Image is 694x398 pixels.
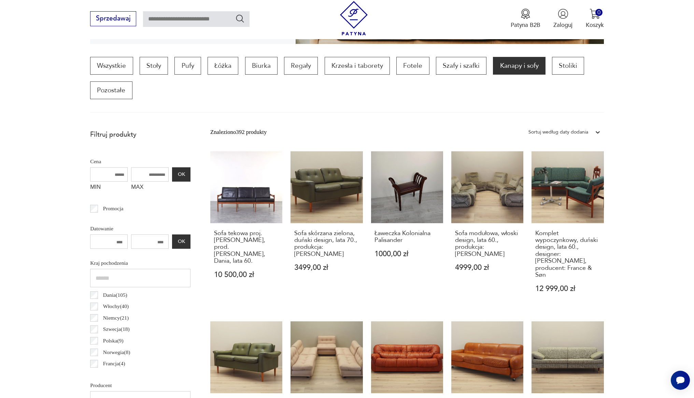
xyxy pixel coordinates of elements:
[671,371,690,390] iframe: Smartsupp widget button
[214,230,279,265] h3: Sofa tekowa proj. [PERSON_NAME], prod. [PERSON_NAME], Dania, lata 60.
[520,9,531,19] img: Ikona medalu
[90,224,190,233] p: Datowanie
[103,204,124,213] p: Promocja
[595,9,603,16] div: 0
[284,57,318,75] a: Regały
[245,57,278,75] a: Biurka
[103,359,125,368] p: Francja ( 4 )
[511,9,540,29] a: Ikona medaluPatyna B2B
[511,21,540,29] p: Patyna B2B
[325,57,390,75] a: Krzesła i taborety
[172,167,190,182] button: OK
[172,234,190,249] button: OK
[90,182,128,195] label: MIN
[174,57,201,75] a: Pufy
[294,230,359,258] h3: Sofa skórzana zielona, duński design, lata 70., produkcja: [PERSON_NAME]
[586,21,604,29] p: Koszyk
[451,151,523,308] a: Sofa modułowa, włoski design, lata 60., produkcja: WłochySofa modułowa, włoski design, lata 60., ...
[590,9,600,19] img: Ikona koszyka
[558,9,568,19] img: Ikonka użytkownika
[208,57,238,75] a: Łóżka
[511,9,540,29] button: Patyna B2B
[103,313,129,322] p: Niemcy ( 21 )
[210,151,282,308] a: Sofa tekowa proj. Illum Wikkelsø, prod. Niels Eilersen, Dania, lata 60.Sofa tekowa proj. [PERSON_...
[90,259,190,267] p: Kraj pochodzenia
[294,264,359,271] p: 3499,00 zł
[103,336,124,345] p: Polska ( 9 )
[90,381,190,390] p: Producent
[90,130,190,139] p: Filtruj produkty
[553,9,572,29] button: Zaloguj
[103,291,127,300] p: Dania ( 105 )
[371,151,443,308] a: Ławeczka Kolonialna PalisanderŁaweczka Kolonialna Palisander1000,00 zł
[337,1,371,35] img: Patyna - sklep z meblami i dekoracjami vintage
[396,57,429,75] a: Fotele
[535,285,600,292] p: 12 999,00 zł
[90,157,190,166] p: Cena
[535,230,600,279] h3: Komplet wypoczynkowy, duński design, lata 60., designer: [PERSON_NAME], producent: France & Søn
[210,128,267,137] div: Znaleziono 392 produkty
[103,348,130,357] p: Norwegia ( 8 )
[291,151,363,308] a: Sofa skórzana zielona, duński design, lata 70., produkcja: DaniaSofa skórzana zielona, duński des...
[131,182,169,195] label: MAX
[90,16,136,22] a: Sprzedawaj
[493,57,545,75] a: Kanapy i sofy
[140,57,168,75] a: Stoły
[552,57,584,75] a: Stoliki
[374,230,439,244] h3: Ławeczka Kolonialna Palisander
[214,271,279,278] p: 10 500,00 zł
[455,264,520,271] p: 4999,00 zł
[103,371,133,380] p: Szwajcaria ( 4 )
[455,230,520,258] h3: Sofa modułowa, włoski design, lata 60., produkcja: [PERSON_NAME]
[528,128,588,137] div: Sortuj według daty dodania
[103,325,130,334] p: Szwecja ( 18 )
[235,14,245,24] button: Szukaj
[586,9,604,29] button: 0Koszyk
[90,11,136,26] button: Sprzedawaj
[436,57,486,75] a: Szafy i szafki
[103,302,129,311] p: Włochy ( 40 )
[90,57,133,75] a: Wszystkie
[553,21,572,29] p: Zaloguj
[374,250,439,258] p: 1000,00 zł
[532,151,604,308] a: Komplet wypoczynkowy, duński design, lata 60., designer: Grete Jalk, producent: France & SønKompl...
[90,81,132,99] a: Pozostałe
